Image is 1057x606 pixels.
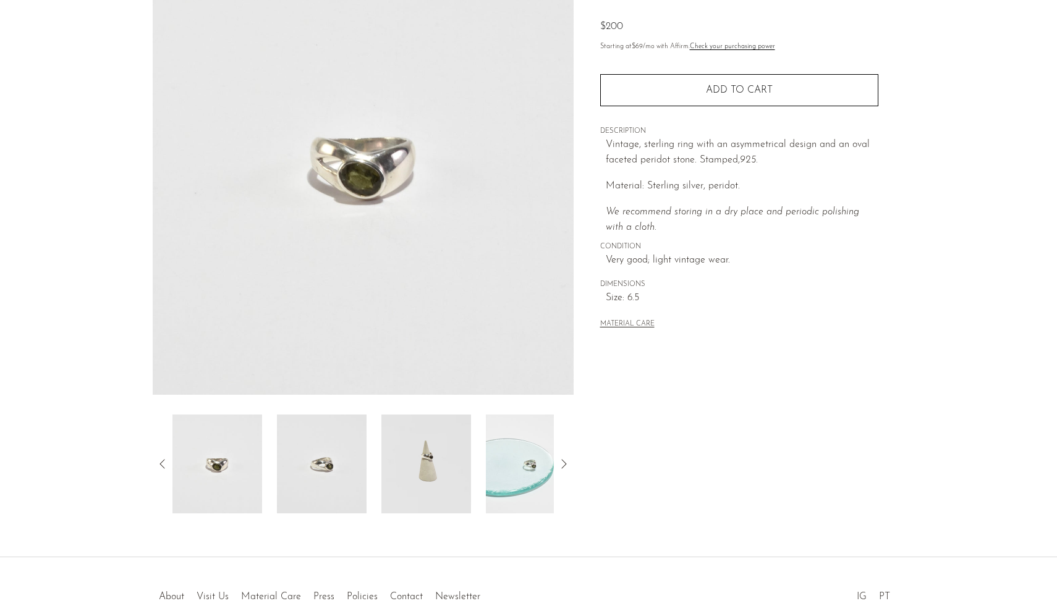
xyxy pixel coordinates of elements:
[390,592,423,602] a: Contact
[690,43,775,50] a: Check your purchasing power - Learn more about Affirm Financing (opens in modal)
[600,22,623,32] span: $200
[600,41,878,53] p: Starting at /mo with Affirm.
[313,592,334,602] a: Press
[606,253,878,269] span: Very good; light vintage wear.
[606,290,878,306] span: Size: 6.5
[632,43,643,50] span: $69
[606,137,878,169] p: Vintage, sterling ring with an asymmetrical design and an oval faceted peridot stone. Stamped,
[600,242,878,253] span: CONDITION
[347,592,378,602] a: Policies
[851,582,896,605] ul: Social Medias
[857,592,867,602] a: IG
[277,415,367,513] img: Asymmetrical Peridot Ring
[197,592,229,602] a: Visit Us
[600,74,878,106] button: Add to cart
[600,320,655,329] button: MATERIAL CARE
[241,592,301,602] a: Material Care
[600,126,878,137] span: DESCRIPTION
[879,592,890,602] a: PT
[159,592,184,602] a: About
[706,85,773,96] span: Add to cart
[486,415,575,513] img: Asymmetrical Peridot Ring
[606,207,859,233] i: We recommend storing in a dry place and periodic polishing with a cloth.
[600,279,878,290] span: DIMENSIONS
[153,582,486,605] ul: Quick links
[381,415,471,513] img: Asymmetrical Peridot Ring
[172,415,262,513] img: Asymmetrical Peridot Ring
[606,179,878,195] p: Material: Sterling silver, peridot.
[740,155,758,165] em: 925.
